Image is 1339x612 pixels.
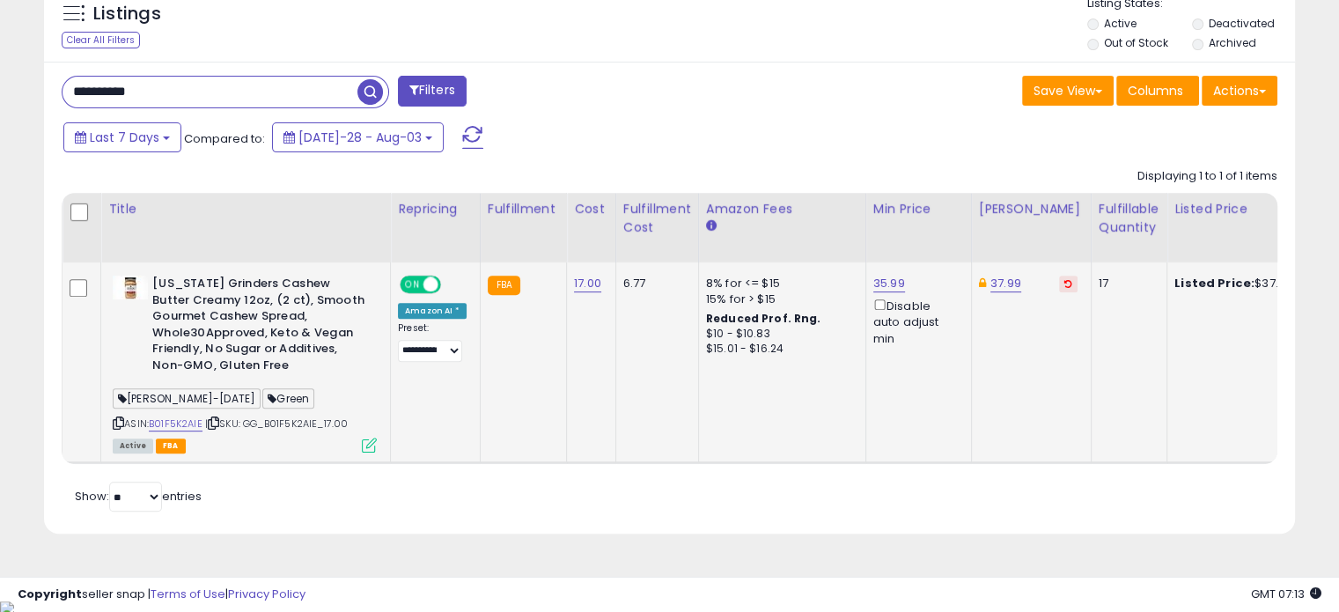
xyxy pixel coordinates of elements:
[438,277,467,292] span: OFF
[488,200,559,218] div: Fulfillment
[574,275,601,292] a: 17.00
[1174,276,1321,291] div: $37.99
[990,275,1021,292] a: 37.99
[298,129,422,146] span: [DATE]-28 - Aug-03
[706,327,852,342] div: $10 - $10.83
[1137,168,1277,185] div: Displaying 1 to 1 of 1 items
[488,276,520,295] small: FBA
[398,200,473,218] div: Repricing
[262,388,314,409] span: Green
[706,342,852,357] div: $15.01 - $16.24
[1202,76,1277,106] button: Actions
[113,276,148,299] img: 31tSgdPLn4L._SL40_.jpg
[706,291,852,307] div: 15% for > $15
[401,277,423,292] span: ON
[1099,276,1153,291] div: 17
[18,586,305,603] div: seller snap | |
[113,439,153,453] span: All listings currently available for purchase on Amazon
[398,76,467,107] button: Filters
[873,275,905,292] a: 35.99
[1116,76,1199,106] button: Columns
[63,122,181,152] button: Last 7 Days
[706,276,852,291] div: 8% for <= $15
[706,200,858,218] div: Amazon Fees
[113,276,377,451] div: ASIN:
[1022,76,1114,106] button: Save View
[62,32,140,48] div: Clear All Filters
[152,276,366,378] b: [US_STATE] Grinders Cashew Butter Creamy 12oz, (2 ct), Smooth Gourmet Cashew Spread, Whole30Appro...
[156,439,186,453] span: FBA
[979,200,1084,218] div: [PERSON_NAME]
[1104,35,1168,50] label: Out of Stock
[1208,35,1255,50] label: Archived
[1208,16,1274,31] label: Deactivated
[706,218,717,234] small: Amazon Fees.
[706,311,821,326] b: Reduced Prof. Rng.
[1251,586,1321,602] span: 2025-08-11 07:13 GMT
[75,488,202,505] span: Show: entries
[205,417,348,431] span: | SKU: GG_B01F5K2AIE_17.00
[623,200,691,237] div: Fulfillment Cost
[228,586,305,602] a: Privacy Policy
[873,296,958,347] div: Disable auto adjust min
[113,388,261,409] span: [PERSON_NAME]-[DATE]
[149,417,202,431] a: B01F5K2AIE
[1104,16,1137,31] label: Active
[574,200,608,218] div: Cost
[108,200,383,218] div: Title
[873,200,964,218] div: Min Price
[151,586,225,602] a: Terms of Use
[398,322,467,362] div: Preset:
[18,586,82,602] strong: Copyright
[1174,200,1327,218] div: Listed Price
[1128,82,1183,100] span: Columns
[623,276,685,291] div: 6.77
[1174,275,1254,291] b: Listed Price:
[1099,200,1159,237] div: Fulfillable Quantity
[184,130,265,147] span: Compared to:
[272,122,444,152] button: [DATE]-28 - Aug-03
[90,129,159,146] span: Last 7 Days
[93,2,161,26] h5: Listings
[398,303,467,319] div: Amazon AI *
